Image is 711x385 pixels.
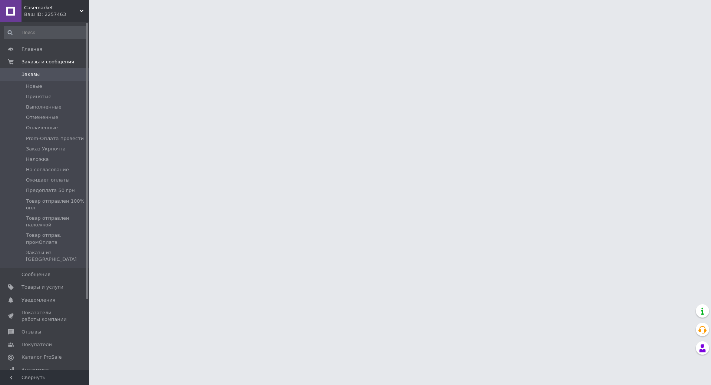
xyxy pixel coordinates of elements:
[22,59,74,65] span: Заказы и сообщения
[24,4,80,11] span: Casemarket
[26,249,87,263] span: Заказы из [GEOGRAPHIC_DATA]
[26,156,49,163] span: Наложка
[22,309,69,323] span: Показатели работы компании
[22,297,55,303] span: Уведомления
[26,83,42,90] span: Новые
[26,93,52,100] span: Принятые
[26,125,58,131] span: Оплаченные
[22,46,42,53] span: Главная
[26,198,87,211] span: Товар отправлен 100% опл
[22,271,50,278] span: Сообщения
[26,187,75,194] span: Предоплата 50 грн
[26,104,62,110] span: Выполненные
[26,232,87,245] span: Товар отправ. промОплата
[24,11,89,18] div: Ваш ID: 2257463
[26,177,70,183] span: Ожидает оплаты
[4,26,87,39] input: Поиск
[22,284,63,291] span: Товары и услуги
[22,354,62,361] span: Каталог ProSale
[22,341,52,348] span: Покупатели
[26,215,87,228] span: Товар отправлен наложкой
[22,71,40,78] span: Заказы
[26,146,66,152] span: Заказ Укрпочта
[22,367,49,374] span: Аналитика
[22,329,41,335] span: Отзывы
[26,135,84,142] span: Prom-Оплата провести
[26,114,58,121] span: Отмененные
[26,166,69,173] span: На согласование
